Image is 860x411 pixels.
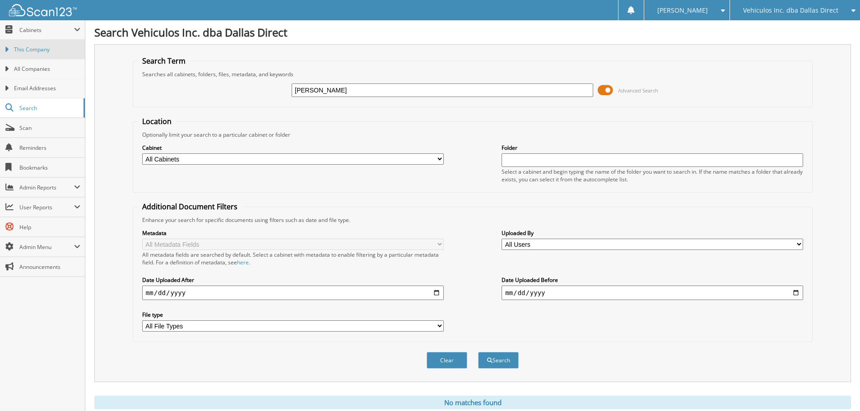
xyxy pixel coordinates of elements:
[502,144,803,152] label: Folder
[142,229,444,237] label: Metadata
[138,116,176,126] legend: Location
[142,276,444,284] label: Date Uploaded After
[502,229,803,237] label: Uploaded By
[19,104,79,112] span: Search
[14,84,80,92] span: Email Addresses
[142,144,444,152] label: Cabinet
[19,223,80,231] span: Help
[19,243,74,251] span: Admin Menu
[502,286,803,300] input: end
[743,8,838,13] span: Vehiculos Inc. dba Dallas Direct
[19,184,74,191] span: Admin Reports
[19,263,80,271] span: Announcements
[138,202,242,212] legend: Additional Document Filters
[19,203,74,211] span: User Reports
[9,4,77,16] img: scan123-logo-white.svg
[618,87,658,94] span: Advanced Search
[94,396,851,409] div: No matches found
[138,216,808,224] div: Enhance your search for specific documents using filters such as date and file type.
[138,56,190,66] legend: Search Term
[657,8,708,13] span: [PERSON_NAME]
[138,131,808,139] div: Optionally limit your search to a particular cabinet or folder
[142,251,444,266] div: All metadata fields are searched by default. Select a cabinet with metadata to enable filtering b...
[19,124,80,132] span: Scan
[14,46,80,54] span: This Company
[237,259,249,266] a: here
[478,352,519,369] button: Search
[19,144,80,152] span: Reminders
[19,164,80,171] span: Bookmarks
[14,65,80,73] span: All Companies
[502,276,803,284] label: Date Uploaded Before
[138,70,808,78] div: Searches all cabinets, folders, files, metadata, and keywords
[502,168,803,183] div: Select a cabinet and begin typing the name of the folder you want to search in. If the name match...
[427,352,467,369] button: Clear
[19,26,74,34] span: Cabinets
[142,311,444,319] label: File type
[94,25,851,40] h1: Search Vehiculos Inc. dba Dallas Direct
[142,286,444,300] input: start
